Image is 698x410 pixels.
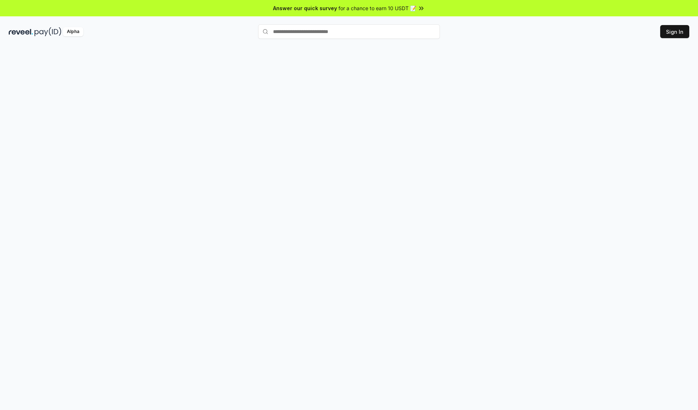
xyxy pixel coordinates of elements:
span: for a chance to earn 10 USDT 📝 [338,4,416,12]
button: Sign In [660,25,689,38]
img: reveel_dark [9,27,33,36]
img: pay_id [35,27,61,36]
div: Alpha [63,27,83,36]
span: Answer our quick survey [273,4,337,12]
